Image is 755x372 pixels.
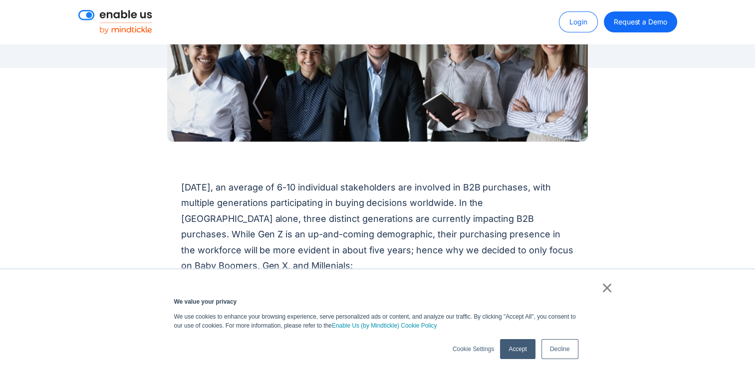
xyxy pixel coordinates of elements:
a: Request a Demo [604,11,677,32]
strong: We value your privacy [174,298,237,305]
a: Cookie Settings [453,345,494,354]
p: We use cookies to enhance your browsing experience, serve personalized ads or content, and analyz... [174,312,581,330]
a: Enable Us (by Mindtickle) Cookie Policy [332,321,437,330]
a: Login [559,11,598,32]
a: Decline [541,339,578,359]
a: Accept [500,339,535,359]
a: × [601,283,613,292]
p: [DATE], an average of 6-10 individual stakeholders are involved in B2B purchases, with multiple g... [181,180,574,274]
